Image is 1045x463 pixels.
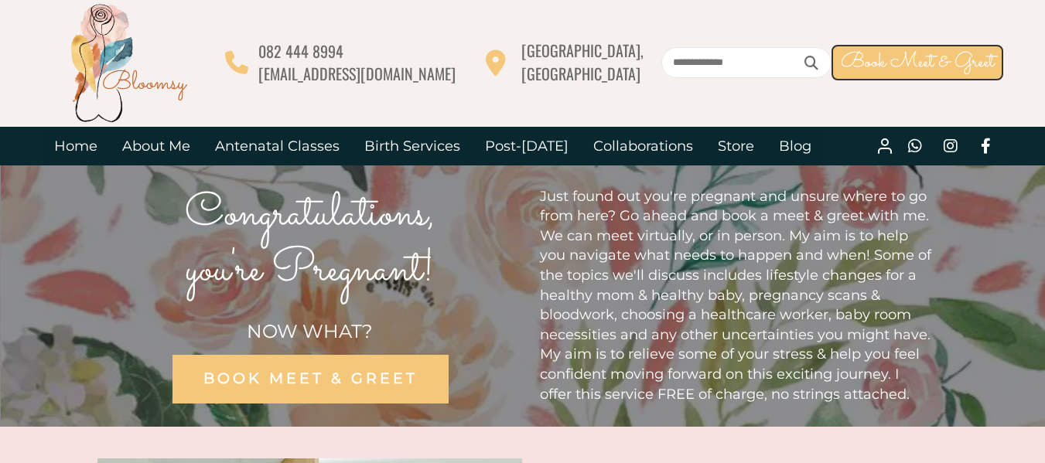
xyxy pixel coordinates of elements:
[705,127,767,165] a: Store
[203,369,417,387] span: BOOK MEET & GREET
[185,181,435,249] span: Congratulations,
[521,62,640,85] span: [GEOGRAPHIC_DATA]
[841,47,994,77] span: Book Meet & Greet
[352,127,473,165] a: Birth Services
[186,237,435,305] span: you're Pregnant!
[767,127,824,165] a: Blog
[67,1,190,124] img: Bloomsy
[203,127,352,165] a: Antenatal Classes
[258,39,343,63] span: 082 444 8994
[581,127,705,165] a: Collaborations
[540,188,931,403] span: Just found out you're pregnant and unsure where to go from here? Go ahead and book a meet & greet...
[42,127,110,165] a: Home
[473,127,581,165] a: Post-[DATE]
[172,355,448,403] a: BOOK MEET & GREET
[258,62,456,85] span: [EMAIL_ADDRESS][DOMAIN_NAME]
[832,45,1003,80] a: Book Meet & Greet
[247,320,373,342] span: NOW WHAT?
[110,127,203,165] a: About Me
[521,39,644,62] span: [GEOGRAPHIC_DATA],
